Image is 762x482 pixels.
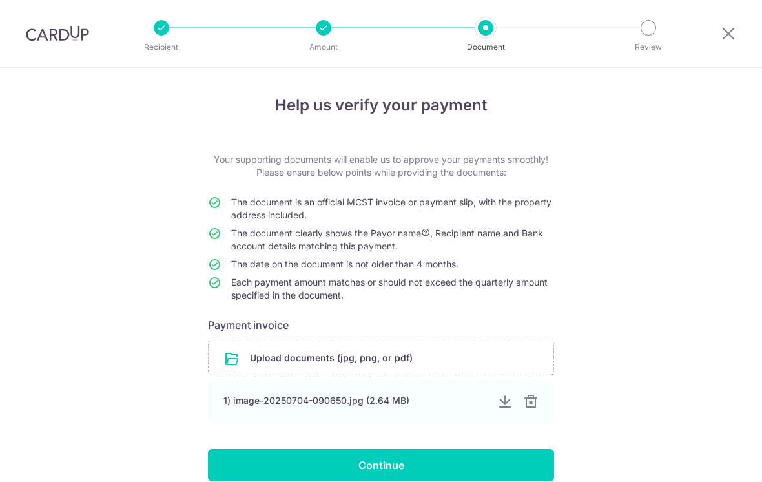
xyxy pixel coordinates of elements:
div: Upload documents (jpg, png, or pdf) [208,341,554,375]
h4: Help us verify your payment [208,94,554,117]
span: Each payment amount matches or should not exceed the quarterly amount specified in the document. [231,277,548,300]
input: Continue [208,449,554,481]
span: The document is an official MCST invoice or payment slip, with the property address included. [231,196,551,220]
p: Amount [276,41,371,54]
p: Your supporting documents will enable us to approve your payments smoothly! Please ensure below p... [208,153,554,179]
span: The document clearly shows the Payor name , Recipient name and Bank account details matching this... [231,227,543,251]
span: The date on the document is not older than 4 months. [231,258,458,269]
img: CardUp [26,26,89,41]
p: Recipient [114,41,209,54]
div: 1) image-20250704-090650.jpg (2.64 MB) [223,394,487,407]
p: Document [438,41,533,54]
h6: Payment invoice [208,317,554,333]
p: Review [601,41,696,54]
